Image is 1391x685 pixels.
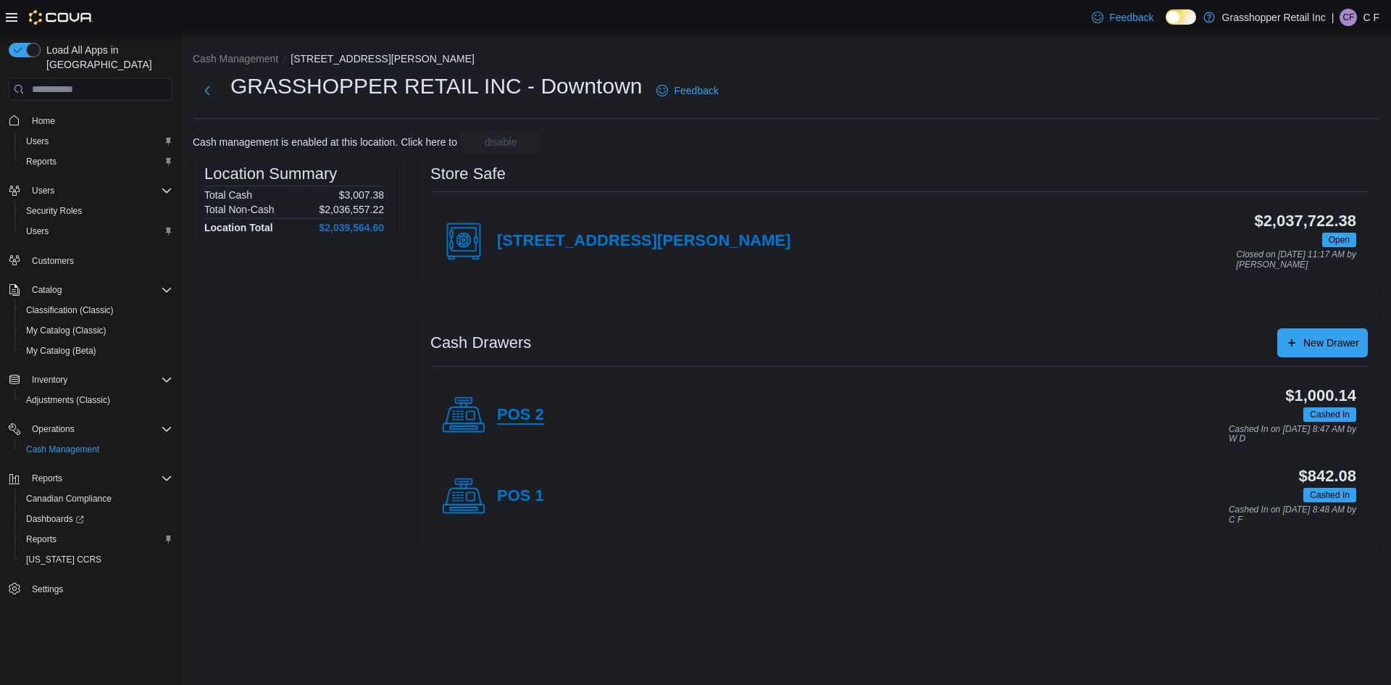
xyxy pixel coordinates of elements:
button: Customers [3,250,178,271]
p: Cashed In on [DATE] 8:47 AM by W D [1229,425,1356,444]
span: Catalog [26,281,172,299]
button: Adjustments (Classic) [14,390,178,410]
p: C F [1363,9,1379,26]
nav: An example of EuiBreadcrumbs [193,51,1379,69]
span: Reports [26,534,57,545]
span: [US_STATE] CCRS [26,554,101,565]
button: Reports [14,529,178,549]
button: Security Roles [14,201,178,221]
a: [US_STATE] CCRS [20,551,107,568]
h3: $1,000.14 [1285,387,1356,404]
span: Feedback [674,83,718,98]
a: Canadian Compliance [20,490,117,507]
a: Classification (Classic) [20,302,120,319]
span: Washington CCRS [20,551,172,568]
span: Users [20,223,172,240]
span: Canadian Compliance [26,493,112,505]
a: Settings [26,581,69,598]
button: Operations [3,419,178,439]
button: Catalog [26,281,67,299]
p: Grasshopper Retail Inc [1222,9,1326,26]
h4: Location Total [204,222,273,233]
span: My Catalog (Classic) [20,322,172,339]
p: Closed on [DATE] 11:17 AM by [PERSON_NAME] [1237,250,1356,270]
span: Cash Management [26,444,99,455]
span: Home [26,111,172,129]
span: Settings [26,580,172,598]
h4: $2,039,564.60 [319,222,384,233]
h4: [STREET_ADDRESS][PERSON_NAME] [497,232,791,251]
input: Dark Mode [1166,9,1196,25]
h3: Location Summary [204,165,337,183]
button: [STREET_ADDRESS][PERSON_NAME] [291,53,475,65]
img: Cova [29,10,93,25]
h6: Total Cash [204,189,252,201]
span: Operations [26,420,172,438]
a: Home [26,112,61,130]
a: My Catalog (Classic) [20,322,112,339]
span: Open [1329,233,1350,246]
span: My Catalog (Classic) [26,325,106,336]
button: Catalog [3,280,178,300]
span: Cash Management [20,441,172,458]
p: Cash management is enabled at this location. Click here to [193,136,457,148]
span: Users [26,136,49,147]
a: Dashboards [20,510,90,528]
button: Classification (Classic) [14,300,178,320]
a: Dashboards [14,509,178,529]
span: disable [485,135,517,149]
button: Inventory [3,370,178,390]
button: Users [3,180,178,201]
button: Cash Management [193,53,278,65]
a: Feedback [1086,3,1159,32]
span: Catalog [32,284,62,296]
p: $3,007.38 [339,189,384,201]
span: Security Roles [26,205,82,217]
button: [US_STATE] CCRS [14,549,178,570]
span: Users [20,133,172,150]
h3: $2,037,722.38 [1254,212,1356,230]
p: Cashed In on [DATE] 8:48 AM by C F [1229,505,1356,525]
a: Cash Management [20,441,105,458]
span: Home [32,115,55,127]
button: Reports [3,468,178,489]
button: Next [193,76,222,105]
span: Reports [26,156,57,167]
span: Operations [32,423,75,435]
span: My Catalog (Beta) [26,345,96,357]
button: Users [14,131,178,151]
span: Adjustments (Classic) [26,394,110,406]
a: Reports [20,153,62,170]
span: Reports [20,153,172,170]
span: Classification (Classic) [20,302,172,319]
button: New Drawer [1277,328,1368,357]
h4: POS 1 [497,487,544,506]
button: Users [26,182,60,199]
span: Adjustments (Classic) [20,391,172,409]
a: Adjustments (Classic) [20,391,116,409]
span: Inventory [32,374,67,386]
h3: $842.08 [1299,468,1356,485]
button: Settings [3,578,178,599]
a: My Catalog (Beta) [20,342,102,360]
a: Users [20,223,54,240]
a: Customers [26,252,80,270]
span: Reports [32,473,62,484]
button: My Catalog (Beta) [14,341,178,361]
h3: Store Safe [430,165,506,183]
button: Operations [26,420,80,438]
span: Reports [20,531,172,548]
span: Reports [26,470,172,487]
span: Feedback [1109,10,1153,25]
button: Canadian Compliance [14,489,178,509]
button: Users [14,221,178,241]
p: $2,036,557.22 [319,204,384,215]
button: Home [3,109,178,130]
span: Cashed In [1303,488,1356,502]
a: Security Roles [20,202,88,220]
h3: Cash Drawers [430,334,531,352]
a: Feedback [651,76,724,105]
h1: GRASSHOPPER RETAIL INC - Downtown [230,72,642,101]
span: Users [32,185,54,196]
